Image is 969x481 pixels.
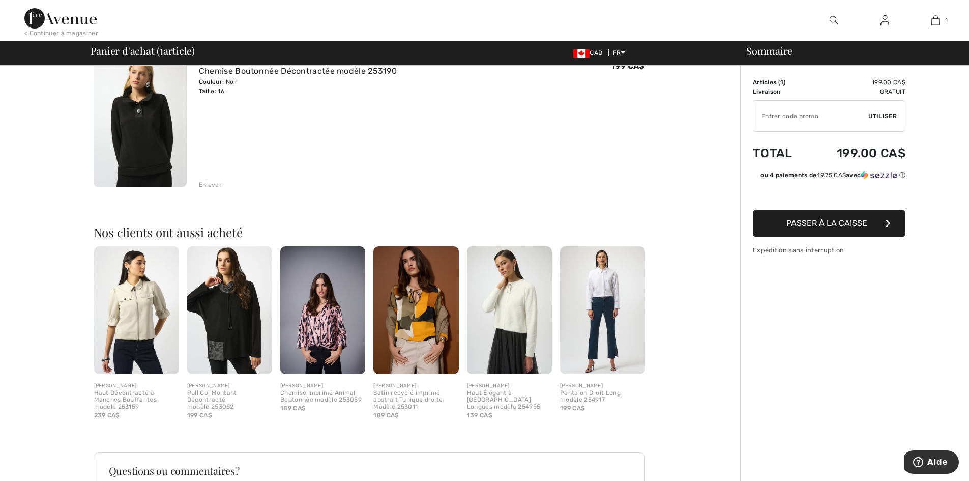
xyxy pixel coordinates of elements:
[94,47,187,187] img: Chemise Boutonnée Décontractée modèle 253190
[187,246,272,374] img: Pull Col Montant Décontracté modèle 253052
[904,450,959,476] iframe: Ouvre un widget dans lequel vous pouvez trouver plus d’informations
[868,111,897,121] span: Utiliser
[753,171,905,183] div: ou 4 paiements de49.75 CA$avecSezzle Cliquez pour en savoir plus sur Sezzle
[911,14,960,26] a: 1
[280,390,365,404] div: Chemise Imprimé Animal Boutonnée modèle 253059
[91,46,195,56] span: Panier d'achat ( article)
[94,246,179,374] img: Haut Décontracté à Manches Bouffantes modèle 253159
[280,382,365,390] div: [PERSON_NAME]
[808,78,905,87] td: 199.00 CA$
[199,66,397,76] a: Chemise Boutonnée Décontractée modèle 253190
[373,382,458,390] div: [PERSON_NAME]
[560,405,585,412] span: 199 CA$
[753,87,808,96] td: Livraison
[373,412,399,419] span: 189 CA$
[280,405,306,412] span: 189 CA$
[467,390,552,411] div: Haut Élégant à [GEOGRAPHIC_DATA] Longues modèle 254955
[753,78,808,87] td: Articles ( )
[467,246,552,374] img: Haut Élégant à Manches Longues modèle 254955
[280,246,365,374] img: Chemise Imprimé Animal Boutonnée modèle 253059
[560,390,645,404] div: Pantalon Droit Long modèle 254917
[94,390,179,411] div: Haut Décontracté à Manches Bouffantes modèle 253159
[786,218,867,228] span: Passer à la caisse
[199,180,222,189] div: Enlever
[780,79,783,86] span: 1
[109,466,630,476] h3: Questions ou commentaires?
[24,8,97,29] img: 1ère Avenue
[872,14,897,27] a: Se connecter
[573,49,590,58] img: Canadian Dollar
[373,246,458,374] img: Satin recyclé imprimé abstrait Tunique droite Modèle 253011
[94,226,653,238] h2: Nos clients ont aussi acheté
[808,136,905,171] td: 199.00 CA$
[753,101,868,131] input: Code promo
[931,14,940,26] img: Mon panier
[753,136,808,171] td: Total
[467,382,552,390] div: [PERSON_NAME]
[753,245,905,255] div: Expédition sans interruption
[24,29,98,38] div: < Continuer à magasiner
[467,412,492,419] span: 139 CA$
[560,246,645,374] img: Pantalon Droit Long modèle 254917
[945,16,948,25] span: 1
[94,382,179,390] div: [PERSON_NAME]
[373,390,458,411] div: Satin recyclé imprimé abstrait Tunique droite Modèle 253011
[94,412,120,419] span: 239 CA$
[880,14,889,26] img: Mes infos
[611,61,644,71] span: 199 CA$
[187,390,272,411] div: Pull Col Montant Décontracté modèle 253052
[573,49,606,56] span: CAD
[753,210,905,237] button: Passer à la caisse
[816,172,846,179] span: 49.75 CA$
[808,87,905,96] td: Gratuit
[861,171,897,180] img: Sezzle
[187,412,212,419] span: 199 CA$
[753,183,905,206] iframe: PayPal-paypal
[760,171,905,180] div: ou 4 paiements de avec
[734,46,963,56] div: Sommaire
[187,382,272,390] div: [PERSON_NAME]
[830,14,838,26] img: recherche
[160,43,163,56] span: 1
[560,382,645,390] div: [PERSON_NAME]
[613,49,626,56] span: FR
[199,77,397,96] div: Couleur: Noir Taille: 16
